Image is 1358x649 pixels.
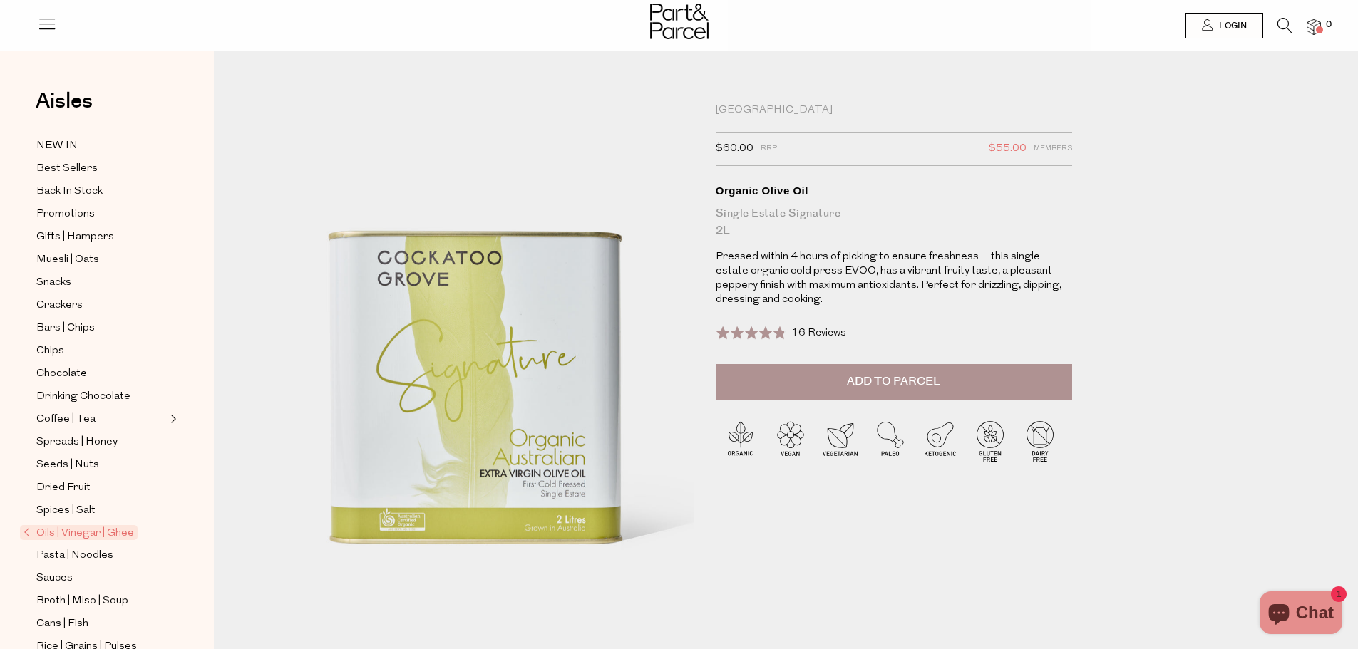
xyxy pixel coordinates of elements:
[36,593,128,610] span: Broth | Miso | Soup
[791,328,846,338] span: 16 Reviews
[36,296,166,314] a: Crackers
[36,205,166,223] a: Promotions
[1255,591,1347,638] inbox-online-store-chat: Shopify online store chat
[36,320,95,337] span: Bars | Chips
[36,274,166,291] a: Snacks
[36,569,166,587] a: Sauces
[766,416,816,466] img: P_P-ICONS-Live_Bec_V11_Vegan.svg
[20,525,138,540] span: Oils | Vinegar | Ghee
[36,251,166,269] a: Muesli | Oats
[36,160,166,177] a: Best Sellers
[650,4,709,39] img: Part&Parcel
[36,456,166,474] a: Seeds | Nuts
[716,416,766,466] img: P_P-ICONS-Live_Bec_V11_Organic.svg
[36,388,130,405] span: Drinking Chocolate
[36,90,93,126] a: Aisles
[36,410,166,428] a: Coffee | Tea
[36,182,166,200] a: Back In Stock
[1015,416,1065,466] img: P_P-ICONS-Live_Bec_V11_Dairy_Free.svg
[36,365,166,383] a: Chocolate
[36,183,103,200] span: Back In Stock
[1322,19,1335,31] span: 0
[36,592,166,610] a: Broth | Miso | Soup
[36,502,166,519] a: Spices | Salt
[36,343,64,360] span: Chips
[24,524,166,541] a: Oils | Vinegar | Ghee
[36,570,73,587] span: Sauces
[1034,140,1072,158] span: Members
[716,364,1072,400] button: Add to Parcel
[865,416,915,466] img: P_P-ICONS-Live_Bec_V11_Paleo.svg
[36,206,95,223] span: Promotions
[36,342,166,360] a: Chips
[36,365,87,383] span: Chocolate
[36,457,99,474] span: Seeds | Nuts
[36,228,166,246] a: Gifts | Hampers
[36,85,93,117] span: Aisles
[816,416,865,466] img: P_P-ICONS-Live_Bec_V11_Vegetarian.svg
[36,319,166,337] a: Bars | Chips
[1215,20,1247,32] span: Login
[915,416,965,466] img: P_P-ICONS-Live_Bec_V11_Ketogenic.svg
[36,251,99,269] span: Muesli | Oats
[36,547,113,564] span: Pasta | Noodles
[716,184,1072,198] div: Organic Olive Oil
[36,502,96,519] span: Spices | Salt
[847,373,940,390] span: Add to Parcel
[36,479,166,497] a: Dried Fruit
[965,416,1015,466] img: P_P-ICONS-Live_Bec_V11_Gluten_Free.svg
[716,250,1072,307] p: Pressed within 4 hours of picking to ensure freshness – this single estate organic cold press EVO...
[36,434,118,451] span: Spreads | Honey
[716,140,753,158] span: $60.00
[36,137,166,155] a: NEW IN
[167,410,177,427] button: Expand/Collapse Coffee | Tea
[761,140,777,158] span: RRP
[36,616,88,633] span: Cans | Fish
[36,137,78,155] span: NEW IN
[36,411,96,428] span: Coffee | Tea
[1307,19,1321,34] a: 0
[36,160,98,177] span: Best Sellers
[36,546,166,564] a: Pasta | Noodles
[36,388,166,405] a: Drinking Chocolate
[36,615,166,633] a: Cans | Fish
[36,229,114,246] span: Gifts | Hampers
[36,274,71,291] span: Snacks
[1185,13,1263,38] a: Login
[36,297,83,314] span: Crackers
[716,205,1072,239] div: Single Estate Signature 2L
[989,140,1027,158] span: $55.00
[36,433,166,451] a: Spreads | Honey
[716,103,1072,118] div: [GEOGRAPHIC_DATA]
[36,479,91,497] span: Dried Fruit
